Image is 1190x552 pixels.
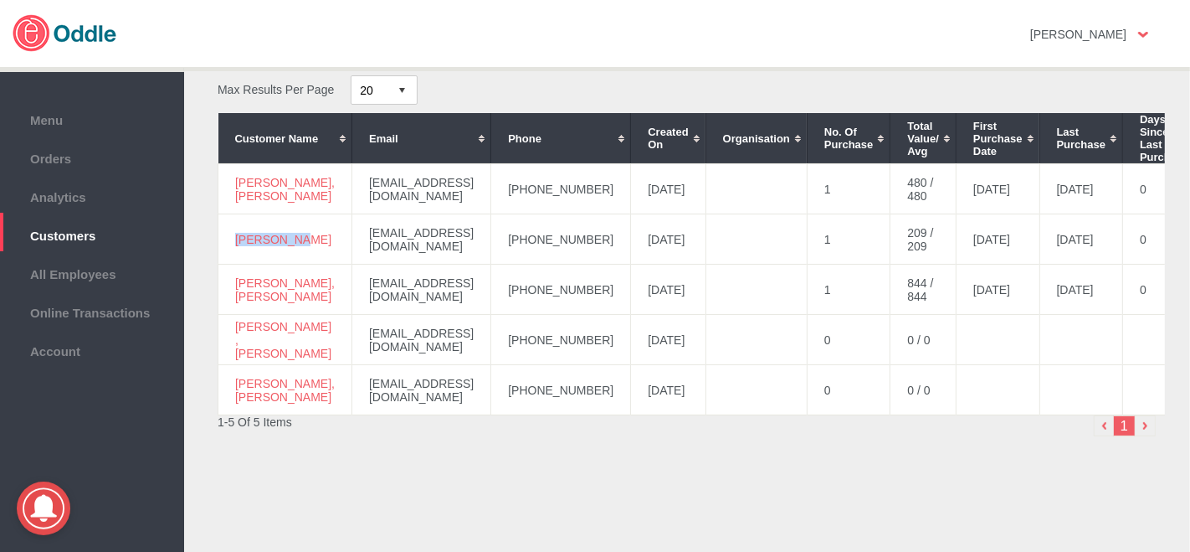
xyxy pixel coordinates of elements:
td: [DATE] [631,365,705,415]
td: 0 / 0 [890,315,957,365]
th: Phone [491,113,631,163]
li: 1 [1114,415,1135,436]
td: [EMAIL_ADDRESS][DOMAIN_NAME] [352,365,491,415]
th: Email [352,113,491,163]
th: No. of Purchase [807,113,890,163]
td: [EMAIL_ADDRESS][DOMAIN_NAME] [352,265,491,315]
th: Created On [631,113,705,163]
th: Last Purchase [1039,113,1123,163]
th: Total Value/ Avg [890,113,957,163]
td: [DATE] [1039,265,1123,315]
a: [PERSON_NAME], [PERSON_NAME] [235,377,335,404]
img: left-arrow-small.png [1094,415,1115,436]
td: [DATE] [631,315,705,365]
span: Online Transactions [8,302,176,320]
td: [PHONE_NUMBER] [491,365,631,415]
span: Account [8,340,176,359]
td: [EMAIL_ADDRESS][DOMAIN_NAME] [352,214,491,265]
td: [PHONE_NUMBER] [491,214,631,265]
td: [DATE] [631,265,705,315]
td: 1 [807,265,890,315]
img: right-arrow.png [1135,415,1156,436]
td: [PHONE_NUMBER] [491,164,631,214]
td: [PHONE_NUMBER] [491,315,631,365]
td: 1 [807,214,890,265]
img: user-option-arrow.png [1138,32,1148,38]
td: 480 / 480 [890,164,957,214]
span: Menu [8,109,176,127]
td: [DATE] [957,164,1040,214]
span: Orders [8,147,176,166]
th: First Purchase Date [957,113,1040,163]
span: Max Results Per Page [218,84,334,97]
td: 0 [807,315,890,365]
a: [PERSON_NAME] [235,233,331,246]
td: [EMAIL_ADDRESS][DOMAIN_NAME] [352,315,491,365]
td: [DATE] [631,164,705,214]
td: [DATE] [957,214,1040,265]
td: [DATE] [631,214,705,265]
a: [PERSON_NAME] , [PERSON_NAME] [235,320,331,360]
td: 1 [807,164,890,214]
th: Organisation [705,113,807,163]
td: 209 / 209 [890,214,957,265]
td: [DATE] [957,265,1040,315]
span: Analytics [8,186,176,204]
td: 844 / 844 [890,265,957,315]
span: 1-5 Of 5 Items [218,415,292,429]
span: Customers [8,224,176,243]
td: [PHONE_NUMBER] [491,265,631,315]
td: [DATE] [1039,214,1123,265]
td: 0 / 0 [890,365,957,415]
a: [PERSON_NAME], [PERSON_NAME] [235,276,335,303]
td: [DATE] [1039,164,1123,214]
td: [EMAIL_ADDRESS][DOMAIN_NAME] [352,164,491,214]
span: All Employees [8,263,176,281]
a: [PERSON_NAME], [PERSON_NAME] [235,176,335,203]
strong: [PERSON_NAME] [1030,28,1126,41]
td: 0 [807,365,890,415]
th: Customer Name [218,113,352,163]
